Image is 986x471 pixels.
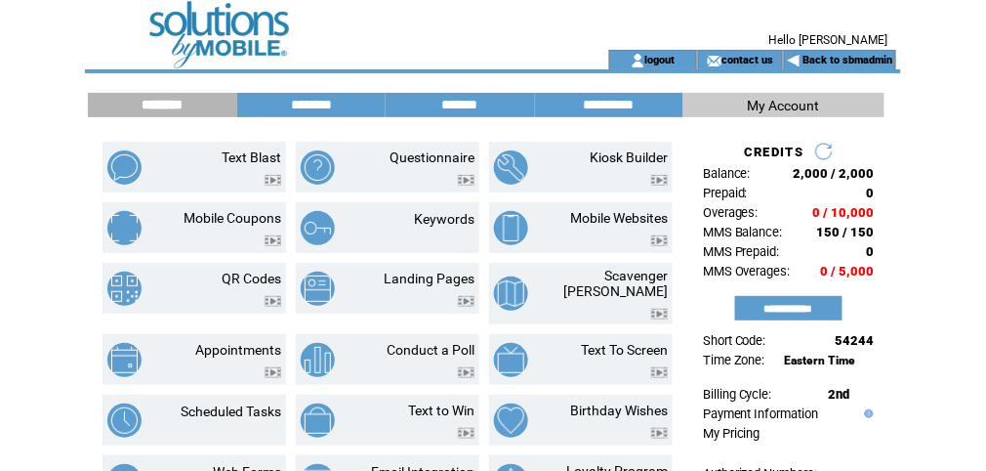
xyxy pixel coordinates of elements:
[458,296,474,307] img: video.png
[785,354,856,367] span: Eastern Time
[107,272,142,306] img: qr-codes.png
[651,367,668,378] img: video.png
[748,98,820,113] span: My Account
[301,272,335,306] img: landing-pages.png
[301,343,335,377] img: conduct-a-poll.png
[222,150,281,165] a: Text Blast
[494,150,528,185] img: kiosk-builder.png
[744,145,803,159] span: CREDITS
[265,296,281,307] img: video.png
[817,225,875,239] span: 150 / 150
[867,186,875,200] span: 0
[107,404,142,438] img: scheduled-tasks.png
[458,428,474,439] img: video.png
[265,235,281,246] img: video.png
[651,235,668,246] img: video.png
[107,150,142,185] img: text-blast.png
[107,211,142,245] img: mobile-coupons.png
[590,150,668,165] a: Kiosk Builder
[703,407,819,421] a: Payment Information
[703,166,751,181] span: Balance:
[645,53,676,65] a: logout
[570,403,668,418] a: Birthday Wishes
[703,205,759,220] span: Overages:
[721,53,773,65] a: contact us
[769,33,888,47] span: Hello [PERSON_NAME]
[458,175,474,186] img: video.png
[107,343,142,377] img: appointments.png
[829,387,850,402] span: 2nd
[651,309,668,320] img: video.png
[703,186,748,200] span: Prepaid:
[631,53,645,68] img: account_icon.gif
[414,211,474,227] a: Keywords
[301,150,335,185] img: questionnaire.png
[703,244,780,259] span: MMS Prepaid:
[787,53,801,68] img: backArrow.gif
[703,225,783,239] span: MMS Balance:
[222,271,281,286] a: QR Codes
[390,150,474,165] a: Questionnaire
[195,342,281,358] a: Appointments
[563,268,668,299] a: Scavenger [PERSON_NAME]
[821,264,875,278] span: 0 / 5,000
[301,211,335,245] img: keywords.png
[703,353,765,367] span: Time Zone:
[494,404,528,438] img: birthday-wishes.png
[387,342,474,358] a: Conduct a Poll
[703,387,772,402] span: Billing Cycle:
[794,166,875,181] span: 2,000 / 2,000
[570,210,668,226] a: Mobile Websites
[703,333,766,348] span: Short Code:
[867,244,875,259] span: 0
[803,54,893,66] a: Back to sbmadmin
[651,175,668,186] img: video.png
[184,210,281,226] a: Mobile Coupons
[265,175,281,186] img: video.png
[265,367,281,378] img: video.png
[860,409,874,418] img: help.gif
[181,404,281,419] a: Scheduled Tasks
[301,404,335,438] img: text-to-win.png
[458,367,474,378] img: video.png
[384,271,474,286] a: Landing Pages
[651,428,668,439] img: video.png
[408,403,474,418] a: Text to Win
[703,426,760,441] a: My Pricing
[494,211,528,245] img: mobile-websites.png
[836,333,875,348] span: 54244
[703,264,791,278] span: MMS Overages:
[581,342,668,358] a: Text To Screen
[813,205,875,220] span: 0 / 10,000
[494,343,528,377] img: text-to-screen.png
[707,53,721,68] img: contact_us_icon.gif
[494,277,528,311] img: scavenger-hunt.png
